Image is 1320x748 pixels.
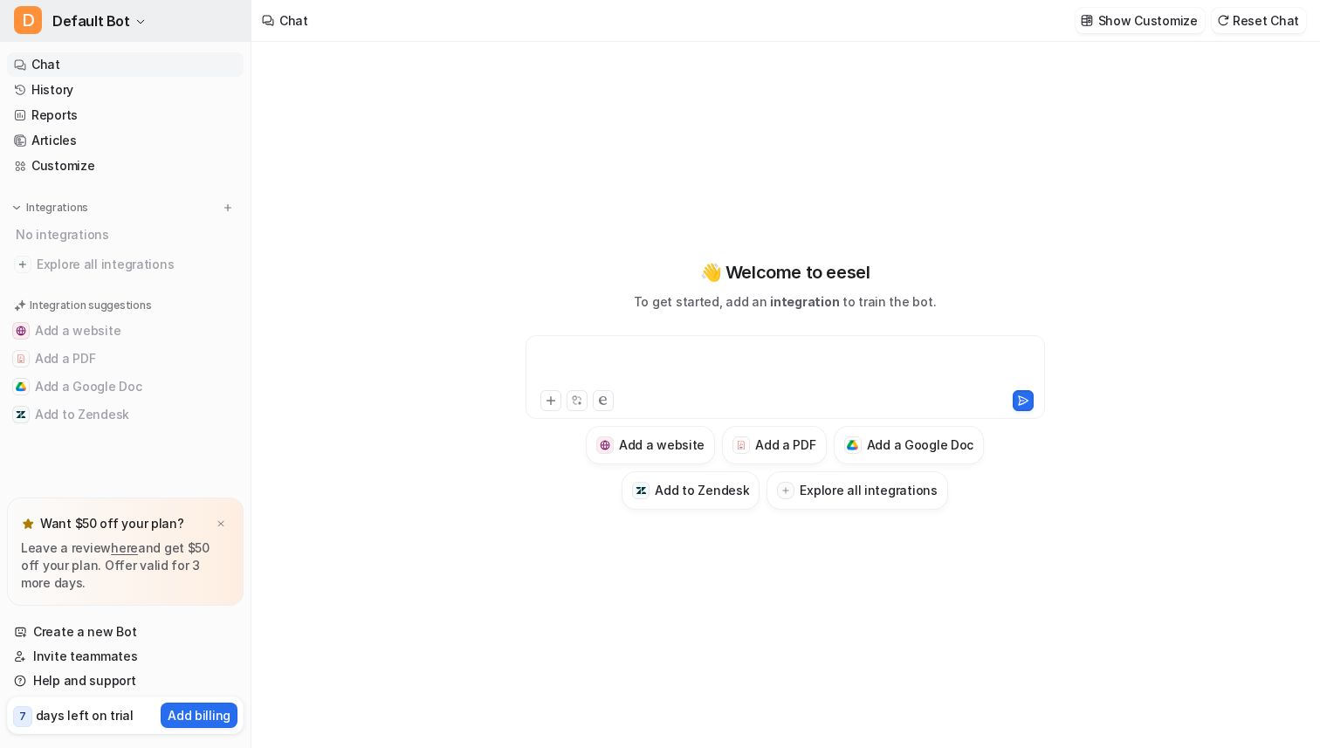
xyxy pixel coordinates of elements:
div: Chat [279,11,308,30]
span: D [14,6,42,34]
button: Add to ZendeskAdd to Zendesk [622,471,760,510]
p: Leave a review and get $50 off your plan. Offer valid for 3 more days. [21,539,230,592]
p: Integration suggestions [30,298,151,313]
span: Default Bot [52,9,130,33]
img: Add a website [600,440,611,451]
img: x [216,518,226,530]
button: Add billing [161,703,237,728]
p: To get started, add an to train the bot. [634,292,936,311]
p: 7 [19,709,26,724]
a: Customize [7,154,244,178]
div: No integrations [10,220,244,249]
span: Explore all integrations [37,250,237,278]
img: Add a Google Doc [847,440,858,450]
img: explore all integrations [14,256,31,273]
button: Reset Chat [1212,8,1306,33]
button: Add a Google DocAdd a Google Doc [834,426,985,464]
img: Add a PDF [16,353,26,364]
a: Chat [7,52,244,77]
button: Show Customize [1076,8,1205,33]
button: Add a websiteAdd a website [586,426,715,464]
p: 👋 Welcome to eesel [700,259,870,285]
button: Add a Google DocAdd a Google Doc [7,373,244,401]
button: Add a websiteAdd a website [7,317,244,345]
a: Help and support [7,669,244,693]
button: Integrations [7,199,93,216]
span: integration [770,294,839,309]
img: Add a website [16,326,26,336]
a: History [7,78,244,102]
img: menu_add.svg [222,202,234,214]
img: customize [1081,14,1093,27]
button: Explore all integrations [767,471,947,510]
button: Add a PDFAdd a PDF [7,345,244,373]
p: Add billing [168,706,230,724]
img: Add a PDF [736,440,747,450]
a: Articles [7,128,244,153]
button: Add a PDFAdd a PDF [722,426,826,464]
img: expand menu [10,202,23,214]
img: Add a Google Doc [16,381,26,392]
p: Show Customize [1098,11,1198,30]
h3: Add a PDF [755,436,815,454]
a: Reports [7,103,244,127]
a: Invite teammates [7,644,244,669]
img: reset [1217,14,1229,27]
a: Create a new Bot [7,620,244,644]
img: Add to Zendesk [16,409,26,420]
p: Want $50 off your plan? [40,515,184,532]
h3: Add to Zendesk [655,481,749,499]
img: star [21,517,35,531]
h3: Add a website [619,436,705,454]
p: Integrations [26,201,88,215]
button: Add to ZendeskAdd to Zendesk [7,401,244,429]
img: Add to Zendesk [636,485,647,497]
h3: Add a Google Doc [867,436,974,454]
h3: Explore all integrations [800,481,937,499]
p: days left on trial [36,706,134,724]
a: Explore all integrations [7,252,244,277]
a: here [111,540,138,555]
